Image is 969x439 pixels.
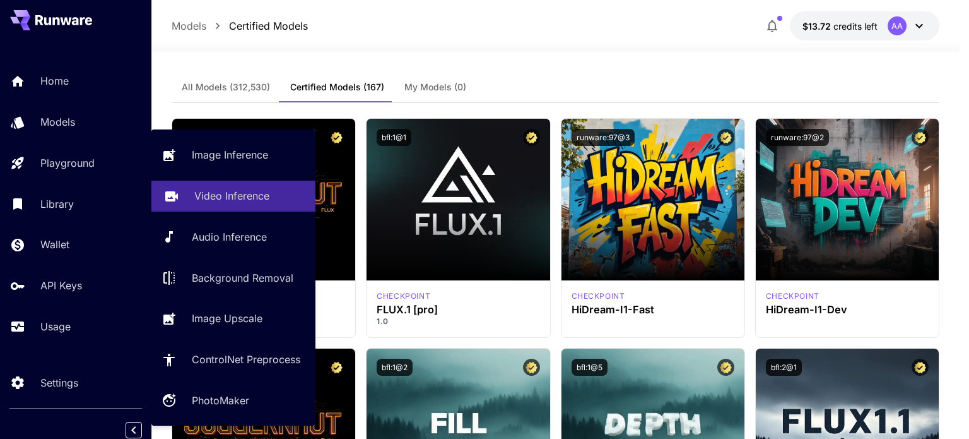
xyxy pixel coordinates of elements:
[572,291,625,302] div: HiDream Fast
[377,291,430,302] p: checkpoint
[572,291,625,302] p: checkpoint
[377,359,413,376] button: bfl:1@2
[192,393,249,408] p: PhotoMaker
[192,270,293,286] p: Background Removal
[151,140,315,171] a: Image Inference
[766,129,829,146] button: runware:97@2
[802,21,833,32] span: $13.72
[151,344,315,375] a: ControlNet Preprocess
[523,129,540,146] button: Certified Model – Vetted for best performance and includes a commercial license.
[766,291,819,302] div: HiDream Dev
[40,114,75,129] p: Models
[802,20,878,33] div: $13.72184
[40,319,71,334] p: Usage
[790,11,939,40] button: $13.72184
[40,73,69,88] p: Home
[888,16,907,35] div: AA
[912,359,929,376] button: Certified Model – Vetted for best performance and includes a commercial license.
[40,375,78,390] p: Settings
[377,316,539,327] p: 1.0
[192,229,267,244] p: Audio Inference
[40,196,74,212] p: Library
[151,262,315,293] a: Background Removal
[377,291,430,302] div: fluxpro
[172,18,308,33] nav: breadcrumb
[192,352,300,367] p: ControlNet Preprocess
[194,188,269,203] p: Video Inference
[151,181,315,212] a: Video Inference
[572,304,734,316] h3: HiDream-I1-Fast
[523,359,540,376] button: Certified Model – Vetted for best performance and includes a commercial license.
[377,129,411,146] button: bfl:1@1
[182,81,270,93] span: All Models (312,530)
[572,129,635,146] button: runware:97@3
[151,222,315,253] a: Audio Inference
[172,18,206,33] p: Models
[229,18,308,33] p: Certified Models
[290,81,384,93] span: Certified Models (167)
[40,155,95,171] p: Playground
[40,278,82,293] p: API Keys
[328,129,345,146] button: Certified Model – Vetted for best performance and includes a commercial license.
[182,129,270,146] button: rundiffusion:130@100
[572,359,608,376] button: bfl:1@5
[328,359,345,376] button: Certified Model – Vetted for best performance and includes a commercial license.
[151,303,315,334] a: Image Upscale
[833,21,878,32] span: credits left
[404,81,466,93] span: My Models (0)
[377,304,539,316] h3: FLUX.1 [pro]
[766,291,819,302] p: checkpoint
[766,359,802,376] button: bfl:2@1
[717,359,734,376] button: Certified Model – Vetted for best performance and includes a commercial license.
[126,422,142,438] button: Collapse sidebar
[151,385,315,416] a: PhotoMaker
[192,147,268,162] p: Image Inference
[912,129,929,146] button: Certified Model – Vetted for best performance and includes a commercial license.
[766,304,929,316] h3: HiDream-I1-Dev
[192,311,262,326] p: Image Upscale
[717,129,734,146] button: Certified Model – Vetted for best performance and includes a commercial license.
[40,237,69,252] p: Wallet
